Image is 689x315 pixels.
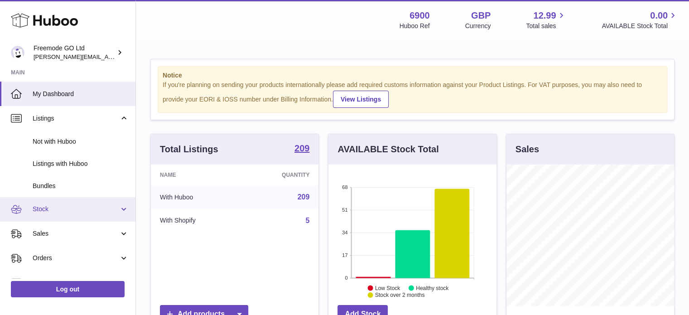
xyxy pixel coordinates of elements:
[526,10,566,30] a: 12.99 Total sales
[333,91,389,108] a: View Listings
[151,185,241,209] td: With Huboo
[342,184,348,190] text: 68
[400,22,430,30] div: Huboo Ref
[298,193,310,201] a: 209
[294,144,309,155] a: 209
[33,254,119,262] span: Orders
[151,165,241,185] th: Name
[33,229,119,238] span: Sales
[345,275,348,281] text: 0
[33,205,119,213] span: Stock
[410,10,430,22] strong: 6900
[342,207,348,213] text: 51
[375,292,424,298] text: Stock over 2 months
[465,22,491,30] div: Currency
[342,230,348,235] text: 34
[375,285,400,291] text: Low Stock
[160,143,218,155] h3: Total Listings
[33,137,129,146] span: Not with Huboo
[650,10,668,22] span: 0.00
[33,160,129,168] span: Listings with Huboo
[305,217,309,224] a: 5
[342,252,348,258] text: 17
[33,278,129,287] span: Usage
[33,90,129,98] span: My Dashboard
[33,114,119,123] span: Listings
[33,182,129,190] span: Bundles
[526,22,566,30] span: Total sales
[11,281,125,297] a: Log out
[602,10,678,30] a: 0.00 AVAILABLE Stock Total
[516,143,539,155] h3: Sales
[151,209,241,233] td: With Shopify
[163,71,662,80] strong: Notice
[471,10,491,22] strong: GBP
[163,81,662,108] div: If you're planning on sending your products internationally please add required customs informati...
[34,53,182,60] span: [PERSON_NAME][EMAIL_ADDRESS][DOMAIN_NAME]
[294,144,309,153] strong: 209
[602,22,678,30] span: AVAILABLE Stock Total
[416,285,449,291] text: Healthy stock
[533,10,556,22] span: 12.99
[11,46,24,59] img: lenka.smikniarova@gioteck.com
[337,143,438,155] h3: AVAILABLE Stock Total
[34,44,115,61] div: Freemode GO Ltd
[241,165,319,185] th: Quantity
